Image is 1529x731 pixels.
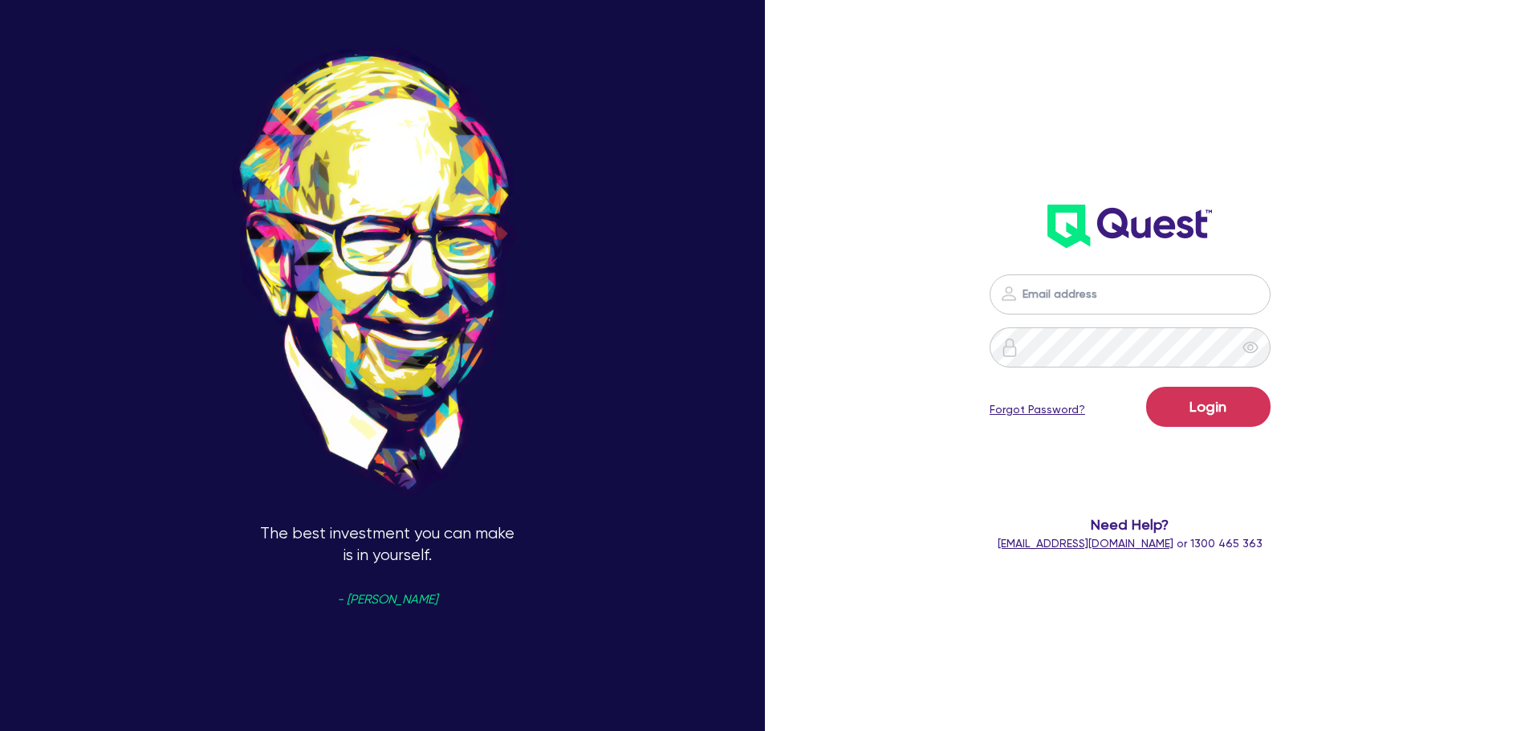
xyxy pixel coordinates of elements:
img: icon-password [1000,338,1019,357]
span: - [PERSON_NAME] [337,594,437,606]
a: [EMAIL_ADDRESS][DOMAIN_NAME] [998,537,1173,550]
img: wH2k97JdezQIQAAAABJRU5ErkJggg== [1047,205,1212,248]
span: eye [1242,339,1259,355]
input: Email address [990,274,1271,315]
span: Need Help? [925,514,1336,535]
button: Login [1146,387,1271,427]
span: or 1300 465 363 [998,537,1263,550]
img: icon-password [999,284,1019,303]
a: Forgot Password? [990,401,1085,418]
